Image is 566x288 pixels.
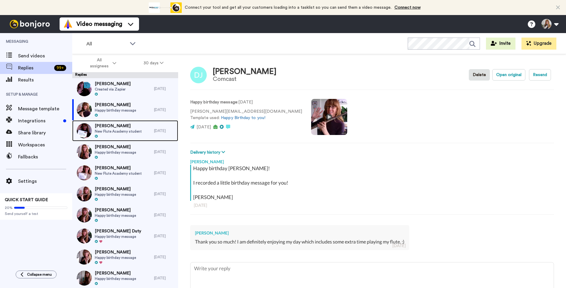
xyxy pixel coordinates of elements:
span: Happy birthday message [95,108,136,113]
img: bj-logo-header-white.svg [7,20,52,28]
button: Upgrade [521,38,556,50]
span: Fallbacks [18,153,72,161]
div: [PERSON_NAME] [190,156,554,165]
a: [PERSON_NAME]New Flute Academy student[DATE] [72,162,178,183]
button: Delivery history [190,149,227,156]
img: 2cd0db7e-88d6-4e6c-9916-0940057085bd-thumb.jpg [77,81,92,96]
span: Workspaces [18,141,72,149]
span: Replies [18,64,52,72]
span: Send videos [18,52,72,60]
div: [DATE] [154,191,175,196]
div: [DATE] [154,213,175,217]
span: [PERSON_NAME] [95,123,142,129]
a: [PERSON_NAME] DutyHappy birthday message[DATE] [72,225,178,247]
span: Happy birthday message [95,255,136,260]
p: : [DATE] [190,99,302,106]
div: Replies [72,72,178,78]
span: Video messaging [76,20,122,28]
img: vm-color.svg [63,19,73,29]
span: Happy birthday message [95,213,136,218]
div: [DATE] [154,128,175,133]
div: [PERSON_NAME] [213,67,277,76]
div: Happy birthday [PERSON_NAME]! I recorded a little birthday message for you! [PERSON_NAME] [193,165,552,201]
div: [DATE] [154,149,175,154]
span: QUICK START GUIDE [5,198,48,202]
span: Created via Zapier [95,87,131,92]
button: 30 days [130,58,177,69]
span: [PERSON_NAME] [95,165,142,171]
span: New Flute Academy student [95,171,142,176]
span: Happy birthday message [95,276,136,281]
p: [PERSON_NAME][EMAIL_ADDRESS][DOMAIN_NAME] Template used: [190,109,302,121]
span: All [86,40,127,47]
a: [PERSON_NAME]Happy birthday message[DATE] [72,99,178,120]
img: d0a94d39-7c2e-49c6-b85e-113a4394de30-thumb.jpg [77,271,92,286]
strong: Happy birthday message [190,100,237,104]
img: defc174b-6698-4a70-85fb-28b6b2c50cf6-thumb.jpg [77,165,92,180]
div: [DATE] [392,243,406,249]
span: Integrations [18,117,61,124]
button: Resend [529,69,551,81]
span: All assignees [87,57,111,69]
span: Results [18,76,72,84]
span: Happy birthday message [95,192,136,197]
div: Comcast [213,76,277,82]
div: [DATE] [154,107,175,112]
div: [PERSON_NAME] [195,230,404,236]
div: [DATE] [154,86,175,91]
div: [DATE] [154,170,175,175]
img: 50496f4e-6d41-4f2e-8e9c-aba69db2599f-thumb.jpg [77,123,92,138]
a: Happy Birthday to you! [221,116,265,120]
img: f61917d3-81c0-4db7-b211-eef016ce1301-thumb.jpg [77,228,92,244]
a: [PERSON_NAME]Created via Zapier[DATE] [72,78,178,99]
span: Collapse menu [27,272,52,277]
div: Thank you so much! I am definitely enjoying my day which includes some extra time playing my flut... [195,238,404,245]
span: [PERSON_NAME] [95,81,131,87]
button: Collapse menu [16,271,57,278]
a: Connect now [394,5,421,10]
span: Settings [18,178,72,185]
img: 91b929bd-15d3-4509-8ea4-ba4524940ab9-thumb.jpg [77,102,92,117]
img: dd04f1eb-31c4-4c44-aaeb-d627b3ca49cf-thumb.jpg [77,250,92,265]
a: [PERSON_NAME]Happy birthday message[DATE] [72,247,178,268]
button: Open original [492,69,525,81]
span: Happy birthday message [95,234,141,239]
span: Happy birthday message [95,150,136,155]
div: [DATE] [154,255,175,259]
img: be06b5c5-5221-45f2-8de6-c4639ee2ac96-thumb.jpg [77,207,92,222]
div: animation [149,2,182,13]
a: [PERSON_NAME]Happy birthday message[DATE] [72,204,178,225]
span: Send yourself a test [5,211,67,216]
span: [PERSON_NAME] [95,207,136,213]
a: [PERSON_NAME]Happy birthday message[DATE] [72,141,178,162]
button: Invite [486,38,515,50]
div: 99 + [54,65,66,71]
a: [PERSON_NAME]New Flute Academy student[DATE] [72,120,178,141]
img: de1053f7-3061-490c-99df-f2ed90dd3faf-thumb.jpg [77,144,92,159]
span: [PERSON_NAME] [95,102,136,108]
span: Connect your tool and get all your customers loading into a tasklist so you can send them a video... [185,5,391,10]
div: [DATE] [194,202,550,208]
span: [PERSON_NAME] [95,144,136,150]
img: 77a03178-5dec-4924-bf41-ef8e69cf29d2-thumb.jpg [77,186,92,201]
div: [DATE] [154,276,175,280]
a: [PERSON_NAME]Happy birthday message[DATE] [72,183,178,204]
span: [PERSON_NAME] [95,186,136,192]
span: Message template [18,105,72,112]
span: [PERSON_NAME] [95,270,136,276]
button: All assignees [73,55,130,72]
span: [PERSON_NAME] Duty [95,228,141,234]
span: New Flute Academy student [95,129,142,134]
span: [DATE] [196,125,211,129]
div: [DATE] [154,234,175,238]
button: Delete [469,69,490,81]
span: 20% [5,205,13,210]
img: Image of Denise Jones [190,67,207,83]
span: Share library [18,129,72,136]
span: [PERSON_NAME] [95,249,136,255]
